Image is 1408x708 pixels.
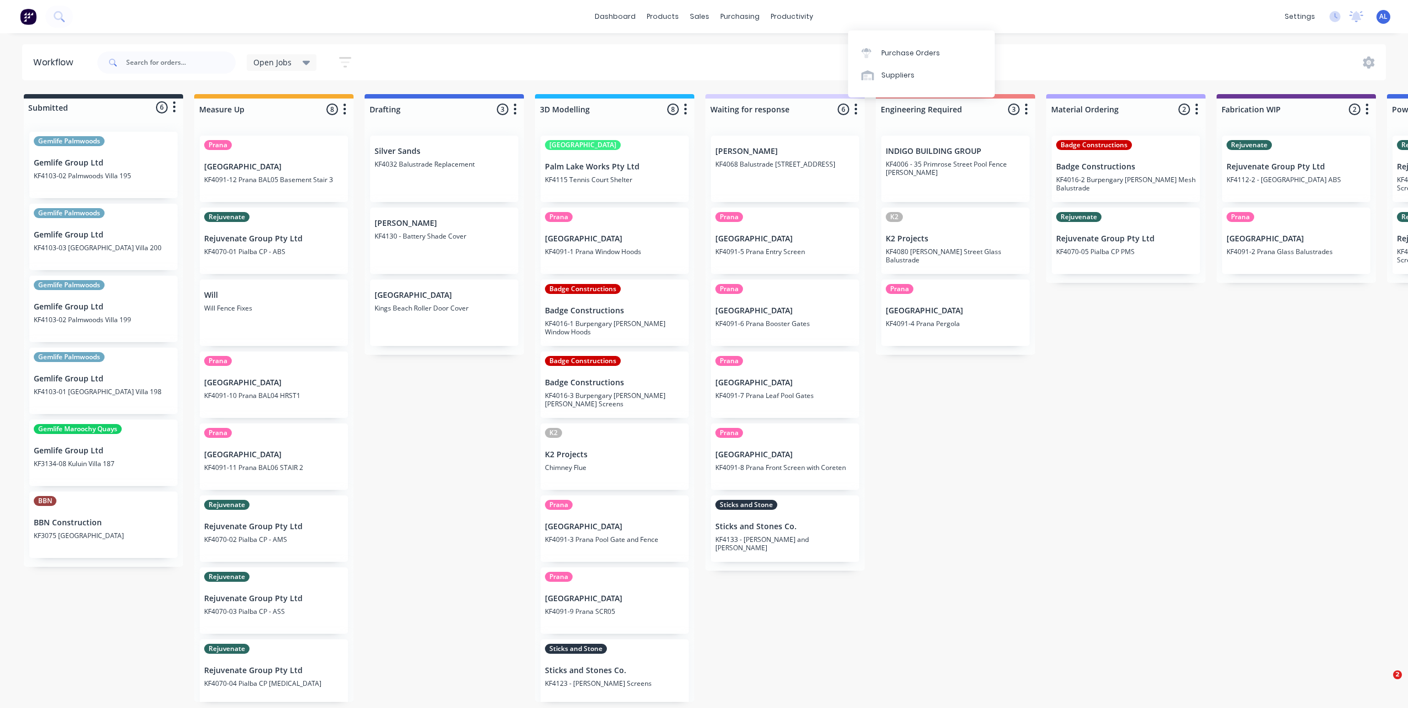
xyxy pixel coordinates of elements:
p: KF4068 Balustrade [STREET_ADDRESS] [715,160,855,168]
p: KF4070-04 Pialba CP [MEDICAL_DATA] [204,679,344,688]
div: K2K2 ProjectsKF4080 [PERSON_NAME] Street Glass Balustrade [881,208,1030,274]
p: Silver Sands [375,147,514,156]
p: KF4070-05 Pialba CP PMS [1056,247,1196,256]
p: BBN Construction [34,518,173,528]
div: BBN [34,496,56,506]
div: K2K2 ProjectsChimney Flue [541,423,689,490]
div: settings [1279,8,1321,25]
div: Prana [204,428,232,438]
div: Purchase Orders [881,48,940,58]
div: WillWill Fence Fixes [200,280,348,346]
p: Rejuvenate Group Pty Ltd [204,666,344,675]
div: Prana [715,212,743,222]
p: KF4091-7 Prana Leaf Pool Gates [715,391,855,400]
p: KF4091-3 Prana Pool Gate and Fence [545,535,684,544]
div: [PERSON_NAME]KF4130 - Battery Shade Cover [370,208,518,274]
img: Factory [20,8,37,25]
p: KF4091-1 Prana Window Hoods [545,247,684,256]
div: Gemlife Palmwoods [34,136,105,146]
div: productivity [765,8,819,25]
p: KF4016-3 Burpengary [PERSON_NAME] [PERSON_NAME] Screens [545,391,684,408]
p: KF4103-02 Palmwoods Villa 199 [34,316,173,324]
div: Gemlife Palmwoods [34,208,105,218]
p: KF4103-01 [GEOGRAPHIC_DATA] Villa 198 [34,387,173,396]
div: Badge ConstructionsBadge ConstructionsKF4016-2 Burpengary [PERSON_NAME] Mesh Balustrade [1052,136,1200,202]
div: Sticks and Stone [545,644,607,654]
p: Kings Beach Roller Door Cover [375,304,514,312]
div: Prana [886,284,913,294]
p: KF4103-03 [GEOGRAPHIC_DATA] Villa 200 [34,244,173,252]
div: Sticks and Stone [715,500,777,510]
div: Gemlife Palmwoods [34,352,105,362]
p: KF4112-2 - [GEOGRAPHIC_DATA] ABS [1227,175,1366,184]
div: INDIGO BUILDING GROUPKF4006 - 35 Primrose Street Pool Fence [PERSON_NAME] [881,136,1030,202]
div: Sticks and StoneSticks and Stones Co.KF4133 - [PERSON_NAME] and [PERSON_NAME] [711,495,859,562]
div: Gemlife Maroochy Quays [34,424,122,434]
p: [GEOGRAPHIC_DATA] [545,522,684,531]
p: Rejuvenate Group Pty Ltd [1227,162,1366,172]
p: KF4123 - [PERSON_NAME] Screens [545,679,684,688]
p: KF3075 [GEOGRAPHIC_DATA] [34,531,173,540]
p: KF4006 - 35 Primrose Street Pool Fence [PERSON_NAME] [886,160,1025,177]
p: INDIGO BUILDING GROUP [886,147,1025,156]
p: Badge Constructions [545,378,684,387]
span: 2 [1393,670,1402,679]
div: Prana[GEOGRAPHIC_DATA]KF4091-7 Prana Leaf Pool Gates [711,352,859,418]
p: [GEOGRAPHIC_DATA] [545,594,684,603]
div: Gemlife PalmwoodsGemlife Group LtdKF4103-01 [GEOGRAPHIC_DATA] Villa 198 [29,348,178,414]
div: K2 [545,428,562,438]
div: BBNBBN ConstructionKF3075 [GEOGRAPHIC_DATA] [29,492,178,558]
p: Rejuvenate Group Pty Ltd [204,234,344,244]
div: RejuvenateRejuvenate Group Pty LtdKF4070-05 Pialba CP PMS [1052,208,1200,274]
div: Badge ConstructionsBadge ConstructionsKF4016-1 Burpengary [PERSON_NAME] Window Hoods [541,280,689,346]
p: KF4016-1 Burpengary [PERSON_NAME] Window Hoods [545,319,684,336]
div: [PERSON_NAME]KF4068 Balustrade [STREET_ADDRESS] [711,136,859,202]
p: KF4133 - [PERSON_NAME] and [PERSON_NAME] [715,535,855,552]
div: Gemlife PalmwoodsGemlife Group LtdKF4103-02 Palmwoods Villa 195 [29,132,178,198]
p: Badge Constructions [1056,162,1196,172]
a: Purchase Orders [848,42,995,64]
div: Prana[GEOGRAPHIC_DATA]KF4091-6 Prana Booster Gates [711,280,859,346]
div: Prana [1227,212,1254,222]
div: Prana [715,356,743,366]
p: KF4091-4 Prana Pergola [886,319,1025,328]
p: KF4130 - Battery Shade Cover [375,232,514,240]
input: Search for orders... [126,51,236,74]
p: KF4091-9 Prana SCR05 [545,607,684,616]
p: KF4091-11 Prana BAL06 STAIR 2 [204,463,344,472]
p: [GEOGRAPHIC_DATA] [886,306,1025,316]
p: [PERSON_NAME] [715,147,855,156]
p: [GEOGRAPHIC_DATA] [545,234,684,244]
p: Sticks and Stones Co. [545,666,684,675]
div: Prana[GEOGRAPHIC_DATA]KF4091-10 Prana BAL04 HRST1 [200,352,348,418]
p: KF4091-2 Prana Glass Balustrades [1227,247,1366,256]
div: RejuvenateRejuvenate Group Pty LtdKF4070-02 Pialba CP - AMS [200,495,348,562]
div: sales [684,8,715,25]
div: Badge Constructions [545,284,621,294]
div: Prana [204,356,232,366]
div: Badge Constructions [1056,140,1132,150]
p: [GEOGRAPHIC_DATA] [715,450,855,459]
div: Rejuvenate [204,572,250,582]
div: Prana [545,572,573,582]
p: [GEOGRAPHIC_DATA] [715,306,855,316]
div: Prana[GEOGRAPHIC_DATA]KF4091-4 Prana Pergola [881,280,1030,346]
div: RejuvenateRejuvenate Group Pty LtdKF4070-04 Pialba CP [MEDICAL_DATA] [200,639,348,706]
p: KF4091-6 Prana Booster Gates [715,319,855,328]
p: Rejuvenate Group Pty Ltd [204,522,344,531]
p: KF4070-03 Pialba CP - ASS [204,607,344,616]
div: RejuvenateRejuvenate Group Pty LtdKF4070-03 Pialba CP - ASS [200,567,348,634]
div: Prana[GEOGRAPHIC_DATA]KF4091-9 Prana SCR05 [541,567,689,634]
div: Suppliers [881,70,915,80]
div: Prana[GEOGRAPHIC_DATA]KF4091-8 Prana Front Screen with Coreten [711,423,859,490]
p: [GEOGRAPHIC_DATA] [715,234,855,244]
div: Prana [204,140,232,150]
div: Prana [715,284,743,294]
p: Chimney Flue [545,463,684,472]
div: Gemlife Palmwoods [34,280,105,290]
p: KF4070-02 Pialba CP - AMS [204,535,344,544]
div: Prana[GEOGRAPHIC_DATA]KF4091-5 Prana Entry Screen [711,208,859,274]
div: Prana [715,428,743,438]
div: Prana[GEOGRAPHIC_DATA]KF4091-1 Prana Window Hoods [541,208,689,274]
p: Rejuvenate Group Pty Ltd [204,594,344,603]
